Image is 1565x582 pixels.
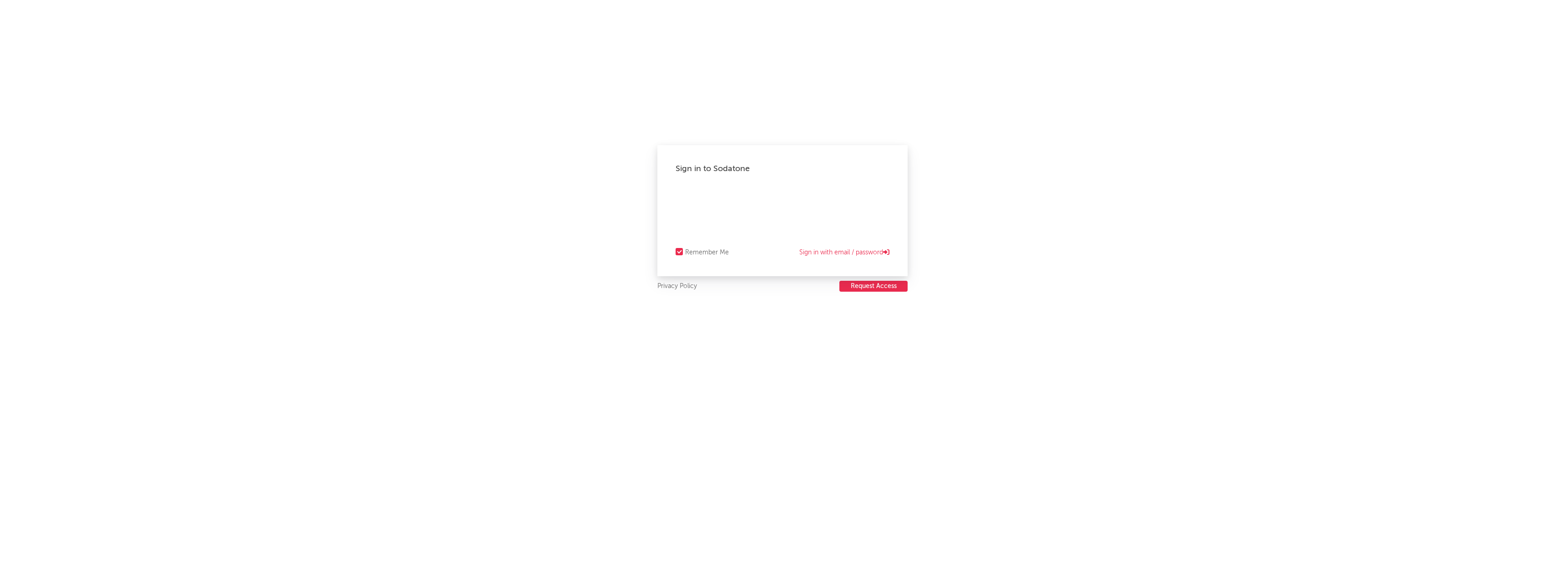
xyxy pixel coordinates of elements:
[676,163,889,174] div: Sign in to Sodatone
[839,281,908,292] button: Request Access
[799,247,889,258] a: Sign in with email / password
[685,247,729,258] div: Remember Me
[657,281,697,292] a: Privacy Policy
